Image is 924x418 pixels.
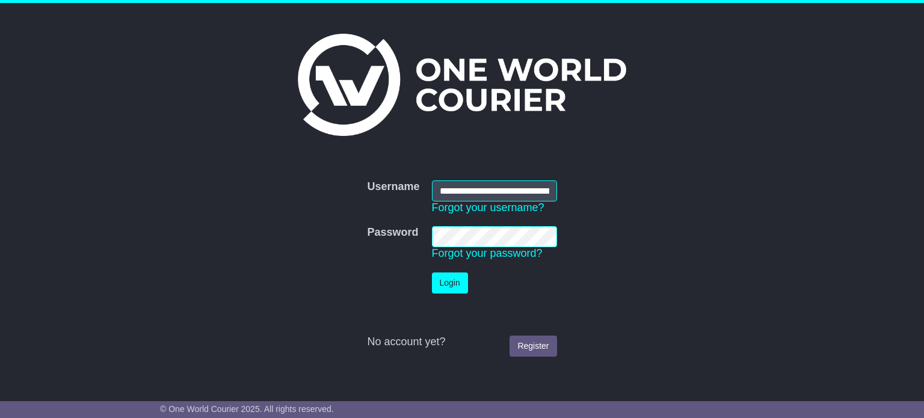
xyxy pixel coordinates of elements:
a: Forgot your username? [432,201,544,214]
label: Username [367,180,419,194]
div: No account yet? [367,336,556,349]
button: Login [432,272,468,294]
span: © One World Courier 2025. All rights reserved. [160,404,334,414]
a: Forgot your password? [432,247,543,259]
a: Register [510,336,556,357]
img: One World [298,34,626,136]
label: Password [367,226,418,239]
